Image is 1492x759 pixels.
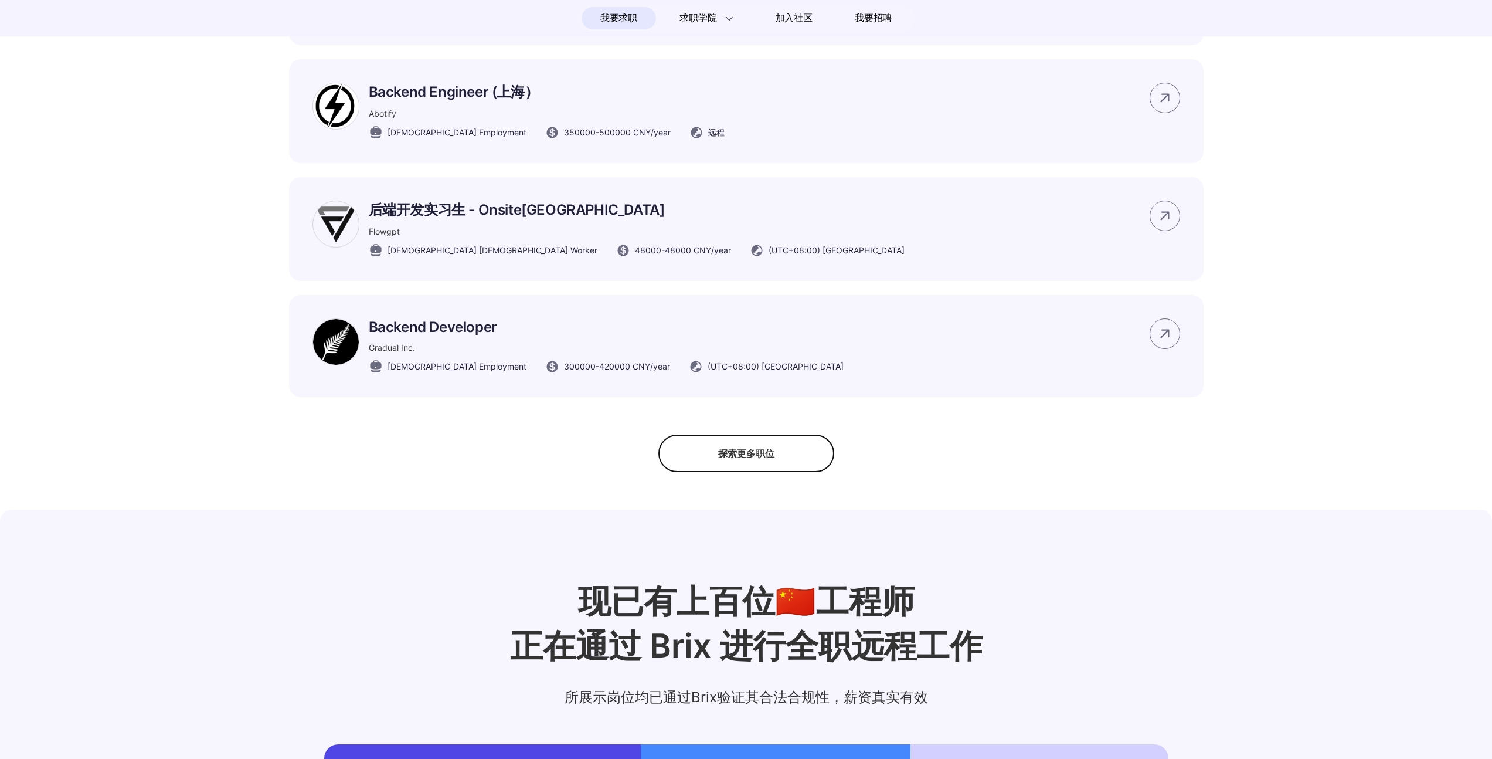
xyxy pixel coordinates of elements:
[708,360,844,372] span: (UTC+08:00) [GEOGRAPHIC_DATA]
[388,126,526,138] span: [DEMOGRAPHIC_DATA] Employment
[564,126,671,138] span: 350000 - 500000 CNY /year
[369,109,396,118] span: Abotify
[679,11,716,25] span: 求职学院
[388,360,526,372] span: [DEMOGRAPHIC_DATA] Employment
[369,318,844,336] p: Backend Developer
[855,11,892,25] span: 我要招聘
[769,244,905,256] span: (UTC+08:00) [GEOGRAPHIC_DATA]
[708,126,725,138] span: 远程
[388,244,597,256] span: [DEMOGRAPHIC_DATA] [DEMOGRAPHIC_DATA] Worker
[776,9,813,28] span: 加入社区
[369,226,400,236] span: Flowgpt
[564,360,670,372] span: 300000 - 420000 CNY /year
[369,201,905,219] p: 后端开发实习生 - Onsite[GEOGRAPHIC_DATA]
[658,435,834,472] div: 探索更多职位
[635,244,731,256] span: 48000 - 48000 CNY /year
[369,83,725,101] p: Backend Engineer (上海）
[369,343,415,353] span: Gradual Inc.
[600,9,637,28] span: 我要求职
